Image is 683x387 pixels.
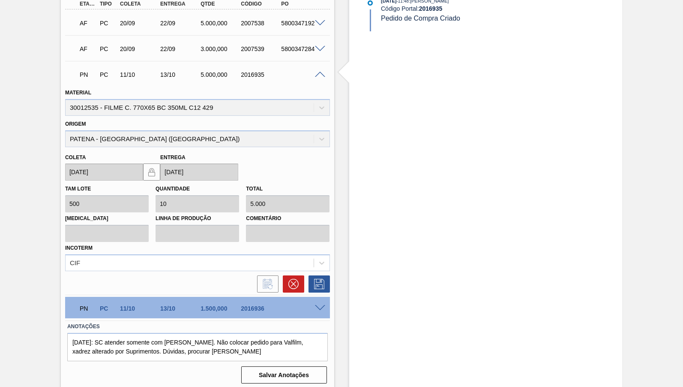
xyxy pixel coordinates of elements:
div: Cancelar pedido [279,275,304,293]
img: atual [368,0,373,6]
div: Código Portal: [381,5,584,12]
div: Pedido em Negociação [78,299,98,318]
div: 1.500,000 [198,305,243,312]
div: Aguardando Faturamento [78,14,98,33]
input: dd/mm/yyyy [160,163,238,181]
div: Pedido de Compra [98,20,118,27]
div: Coleta [118,1,162,7]
div: 5.000,000 [198,20,243,27]
div: Etapa [78,1,98,7]
div: 13/10/2025 [158,71,203,78]
div: 5.000,000 [198,71,243,78]
label: Coleta [65,154,86,160]
div: Pedido em Negociação [78,65,98,84]
div: 11/10/2025 [118,305,162,312]
p: AF [80,20,96,27]
label: Anotações [67,320,328,333]
span: Pedido de Compra Criado [381,15,460,22]
div: Tipo [98,1,118,7]
div: PO [279,1,324,7]
div: 22/09/2025 [158,45,203,52]
div: CIF [70,259,80,266]
div: 22/09/2025 [158,20,203,27]
div: Aguardando Faturamento [78,39,98,58]
label: Origem [65,121,86,127]
div: 20/09/2025 [118,20,162,27]
div: 2007539 [239,45,283,52]
div: 20/09/2025 [118,45,162,52]
div: 5800347192 [279,20,324,27]
label: Total [246,186,263,192]
div: 2007538 [239,20,283,27]
img: locked [147,167,157,177]
textarea: [DATE]: SC atender somente com [PERSON_NAME]. Não colocar pedido para Valfilm, xadrez alterado po... [67,333,328,361]
strong: 2016935 [419,5,443,12]
p: AF [80,45,96,52]
div: Código [239,1,283,7]
div: Entrega [158,1,203,7]
div: 5800347284 [279,45,324,52]
button: locked [143,163,160,181]
button: Salvar Anotações [241,366,327,384]
input: dd/mm/yyyy [65,163,143,181]
label: Incoterm [65,245,93,251]
p: PN [80,71,96,78]
label: Quantidade [156,186,190,192]
div: 2016936 [239,305,283,312]
label: [MEDICAL_DATA] [65,212,149,225]
div: Pedido de Compra [98,71,118,78]
div: 3.000,000 [198,45,243,52]
label: Material [65,90,91,96]
div: 13/10/2025 [158,305,203,312]
label: Comentário [246,212,330,225]
div: 11/10/2025 [118,71,162,78]
label: Tam lote [65,186,91,192]
div: Salvar Pedido [304,275,330,293]
div: Pedido de Compra [98,45,118,52]
label: Entrega [160,154,186,160]
div: Qtde [198,1,243,7]
div: Informar alteração no pedido [253,275,279,293]
div: 2016935 [239,71,283,78]
p: PN [80,305,96,312]
label: Linha de Produção [156,212,239,225]
div: Pedido de Compra [98,305,118,312]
